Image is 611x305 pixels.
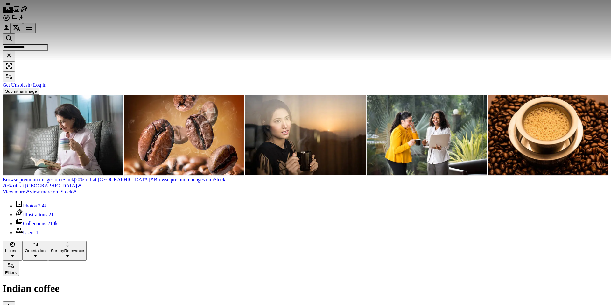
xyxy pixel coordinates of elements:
a: View more↗View more on iStock↗ [3,189,76,194]
button: Clear [3,51,15,61]
span: 2.4k [38,203,47,208]
a: Photos 2.4k [15,203,47,208]
a: Illustrations 21 [15,212,53,217]
button: Sort byRelevance [48,241,87,261]
h1: Indian coffee [3,283,608,294]
button: Submit an image [3,88,39,95]
a: Get Unsplash+ [3,82,33,88]
button: Language [10,23,23,33]
span: 1 [36,230,38,235]
a: Browse premium images on iStock|20% off at [GEOGRAPHIC_DATA]↗Browse premium images on iStock20% o... [3,177,608,189]
span: View more on iStock ↗ [29,189,76,194]
img: Portrait Of Senior Woman Sitting On Sofa At Home [3,95,123,175]
a: Explore [3,17,10,23]
a: Illustrations [20,8,28,14]
span: View more ↗ [3,189,29,194]
a: Log in [33,82,46,88]
img: Serene young woman enjoying sunrise view and having coffee break. [245,95,366,175]
span: 21 [48,212,53,217]
img: Grains of coffee [124,95,244,175]
button: Orientation [22,241,48,261]
span: Orientation [25,248,46,253]
a: Users 1 [15,230,38,235]
a: Collections [10,17,18,23]
span: Relevance [51,248,84,253]
button: Search Unsplash [3,33,15,44]
span: 210k [47,221,58,226]
a: Log in / Sign up [3,27,10,33]
button: License [3,241,22,261]
button: Filters [3,261,19,276]
span: Sort by [51,248,64,253]
a: Home — Unsplash [3,8,13,14]
img: South Indian Filter coffee served in a traditional tumbler or cup over roasted raw beans [488,95,608,175]
span: License [5,248,20,253]
span: Browse premium images on iStock 20% off at [GEOGRAPHIC_DATA] ↗ [3,177,225,188]
button: Filters [3,72,15,82]
span: 20% off at [GEOGRAPHIC_DATA] ↗ [3,177,154,182]
a: Collections 210k [15,221,58,226]
img: Two happy businesswomen discussing at office [367,95,487,175]
button: Menu [23,23,36,33]
button: Visual search [3,61,15,72]
form: Find visuals sitewide [3,33,608,72]
a: Photos [13,8,20,14]
a: Download History [18,17,25,23]
span: Browse premium images on iStock | [3,177,75,182]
